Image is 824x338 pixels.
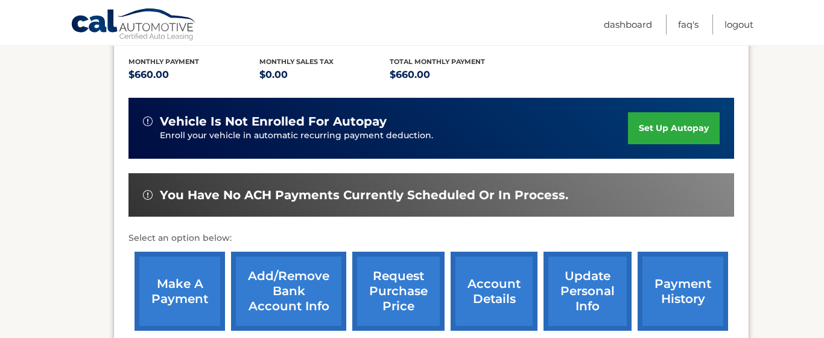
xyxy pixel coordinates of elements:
[160,129,628,142] p: Enroll your vehicle in automatic recurring payment deduction.
[638,252,728,331] a: payment history
[259,66,390,83] p: $0.00
[143,116,153,126] img: alert-white.svg
[544,252,632,331] a: update personal info
[71,8,197,43] a: Cal Automotive
[724,14,753,34] a: Logout
[135,252,225,331] a: make a payment
[259,57,334,66] span: Monthly sales Tax
[128,231,734,246] p: Select an option below:
[390,57,485,66] span: Total Monthly Payment
[143,190,153,200] img: alert-white.svg
[451,252,537,331] a: account details
[352,252,445,331] a: request purchase price
[128,57,199,66] span: Monthly Payment
[160,114,387,129] span: vehicle is not enrolled for autopay
[604,14,652,34] a: Dashboard
[231,252,346,331] a: Add/Remove bank account info
[160,188,568,203] span: You have no ACH payments currently scheduled or in process.
[628,112,720,144] a: set up autopay
[390,66,521,83] p: $660.00
[678,14,699,34] a: FAQ's
[128,66,259,83] p: $660.00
